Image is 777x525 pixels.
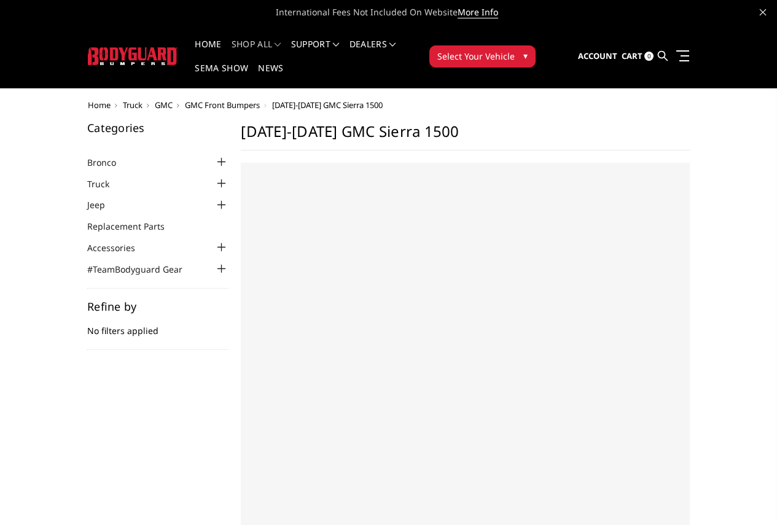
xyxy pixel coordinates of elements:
a: Jeep [87,198,120,211]
a: More Info [458,6,498,18]
a: Cart 0 [622,40,654,73]
span: Cart [622,50,642,61]
h1: [DATE]-[DATE] GMC Sierra 1500 [241,122,690,150]
a: Support [291,40,340,64]
span: [DATE]-[DATE] GMC Sierra 1500 [272,99,383,111]
h5: Categories [87,122,228,133]
a: GMC [155,99,173,111]
a: Replacement Parts [87,220,180,233]
h5: Refine by [87,301,228,312]
button: Select Your Vehicle [429,45,536,68]
a: Truck [123,99,143,111]
a: Accessories [87,241,150,254]
a: Truck [87,177,125,190]
img: BODYGUARD BUMPERS [88,47,178,65]
a: Account [578,40,617,73]
a: Home [195,40,221,64]
div: No filters applied [87,301,228,350]
span: Account [578,50,617,61]
a: Bronco [87,156,131,169]
span: 0 [644,52,654,61]
a: SEMA Show [195,64,248,88]
a: News [258,64,283,88]
iframe: Chat Widget [716,466,777,525]
a: #TeamBodyguard Gear [87,263,198,276]
a: GMC Front Bumpers [185,99,260,111]
span: Select Your Vehicle [437,50,515,63]
span: ▾ [523,49,528,62]
a: Dealers [349,40,396,64]
a: Home [88,99,111,111]
a: shop all [232,40,281,64]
